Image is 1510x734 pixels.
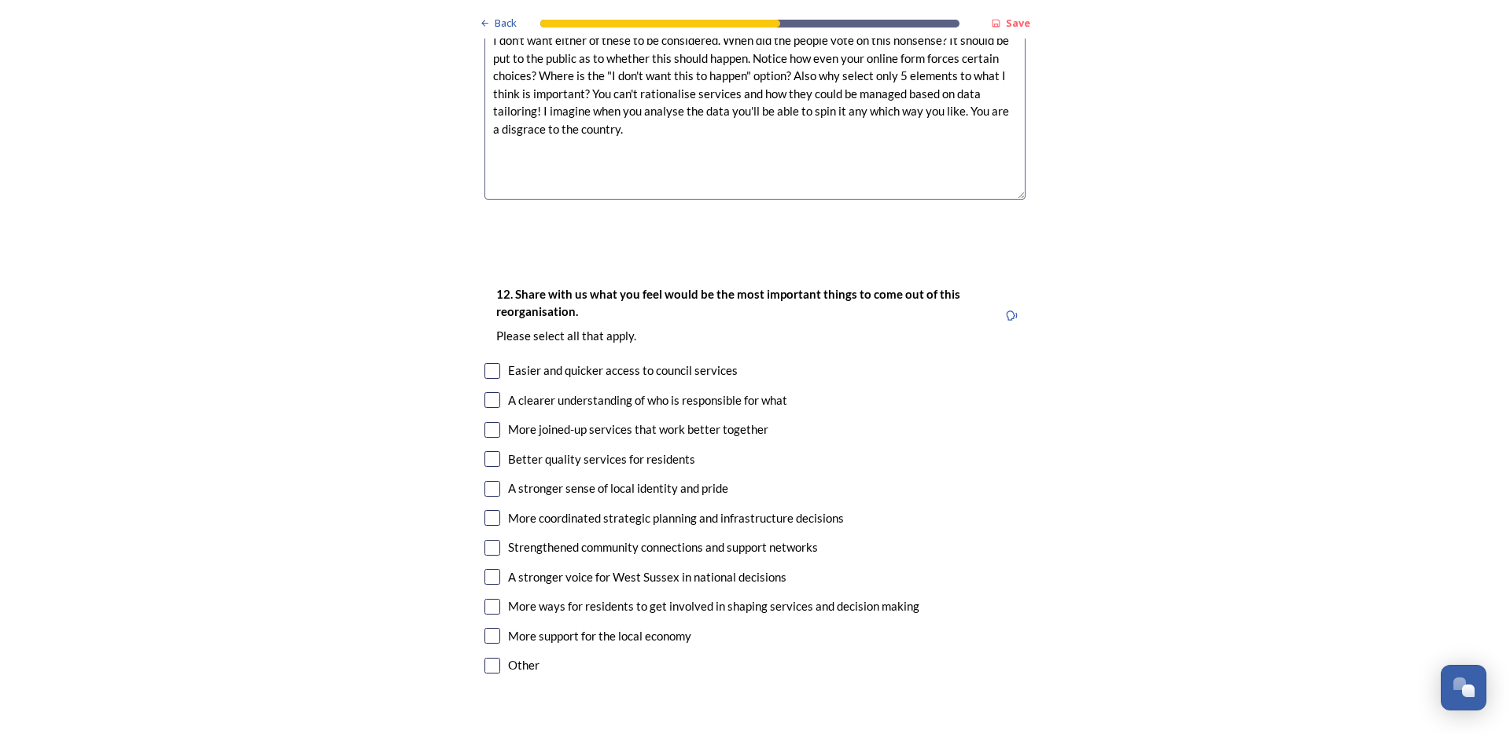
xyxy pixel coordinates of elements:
[508,627,691,645] div: More support for the local economy
[508,656,540,674] div: Other
[1441,665,1486,710] button: Open Chat
[508,450,695,468] div: Better quality services for residents
[508,597,919,615] div: More ways for residents to get involved in shaping services and decision making
[508,479,728,497] div: A stronger sense of local identity and pride
[508,361,738,380] div: Easier and quicker access to council services
[495,16,517,31] span: Back
[508,420,768,439] div: More joined-up services that work better together
[1006,16,1030,30] strong: Save
[484,23,1026,200] textarea: I don't want either of these to be considered. When did the people vote on this nonsense? It shou...
[496,287,963,317] strong: 12. Share with us what you feel would be the most important things to come out of this reorganisa...
[508,568,786,586] div: A stronger voice for West Sussex in national decisions
[508,538,818,556] div: Strengthened community connections and support networks
[508,391,787,409] div: A clearer understanding of who is responsible for what
[496,328,985,344] p: Please select all that apply.
[508,509,844,527] div: More coordinated strategic planning and infrastructure decisions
